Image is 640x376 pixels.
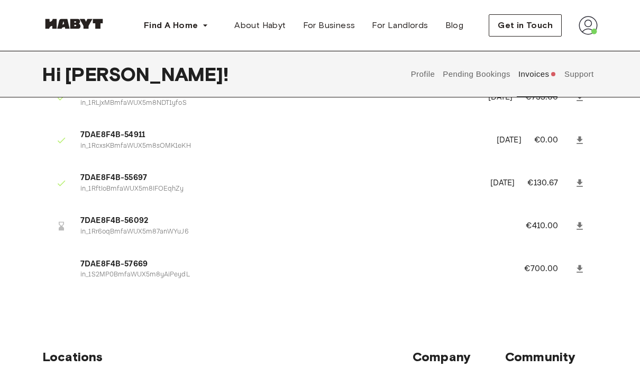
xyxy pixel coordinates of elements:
[497,135,522,147] p: [DATE]
[80,216,500,228] span: 7DAE8F4B-56092
[363,15,436,36] a: For Landlords
[525,92,572,104] p: €735.00
[407,51,598,97] div: user profile tabs
[80,228,500,238] p: in_1Rr6oqBmfaWUX5m87anWYuJ6
[437,15,472,36] a: Blog
[80,142,484,152] p: in_1RcxsKBmfaWUX5m8sOMK1eKH
[234,19,286,32] span: About Habyt
[80,271,499,281] p: in_1S2MP0BmfaWUX5m8yAiPeydL
[526,220,572,233] p: €410.00
[490,178,515,190] p: [DATE]
[144,19,198,32] span: Find A Home
[42,350,413,365] span: Locations
[505,350,598,365] span: Community
[498,19,553,32] span: Get in Touch
[372,19,428,32] span: For Landlords
[489,14,562,37] button: Get in Touch
[65,63,228,85] span: [PERSON_NAME] !
[527,177,572,190] p: €130.67
[80,130,484,142] span: 7DAE8F4B-54911
[409,51,436,97] button: Profile
[413,350,505,365] span: Company
[563,51,595,97] button: Support
[80,99,476,109] p: in_1RLjxMBmfaWUX5m8NDT1yfoS
[517,51,557,97] button: Invoices
[488,92,513,104] p: [DATE]
[135,15,217,36] button: Find A Home
[534,135,572,147] p: €0.00
[442,51,512,97] button: Pending Bookings
[42,63,65,85] span: Hi
[80,185,478,195] p: in_1RftIoBmfaWUX5m8IFOEqhZy
[80,259,499,271] span: 7DAE8F4B-57669
[579,16,598,35] img: avatar
[445,19,464,32] span: Blog
[42,19,106,29] img: Habyt
[524,263,572,276] p: €700.00
[80,173,478,185] span: 7DAE8F4B-55697
[226,15,294,36] a: About Habyt
[303,19,355,32] span: For Business
[295,15,364,36] a: For Business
